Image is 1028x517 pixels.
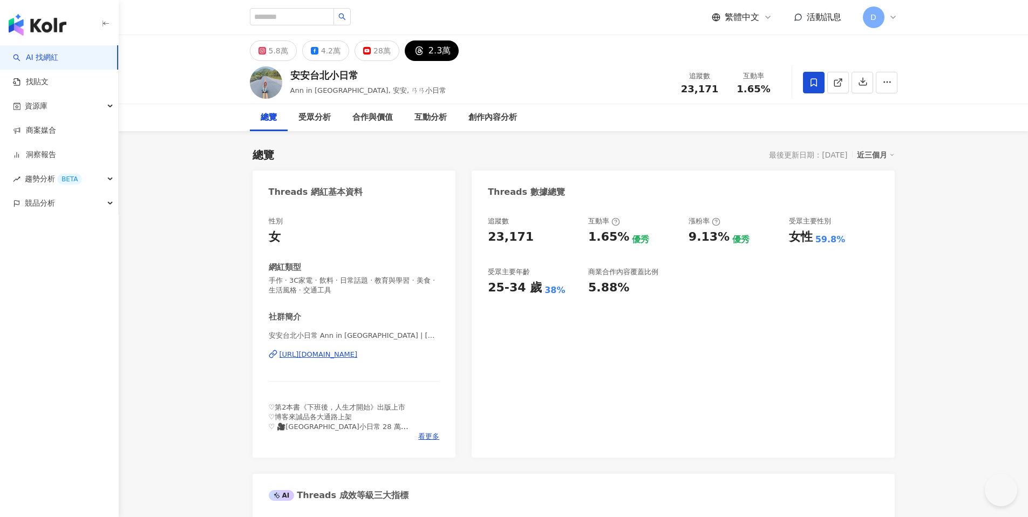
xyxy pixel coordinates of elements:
div: 網紅類型 [269,262,301,273]
a: searchAI 找網紅 [13,52,58,63]
div: 性別 [269,216,283,226]
div: 2.3萬 [428,43,451,58]
iframe: Help Scout Beacon - Open [985,474,1017,506]
span: 活動訊息 [807,12,841,22]
div: 總覽 [261,111,277,124]
div: Threads 成效等級三大指標 [269,489,409,501]
span: Ann in [GEOGRAPHIC_DATA], 安安, ㄢㄢ小日常 [290,86,447,94]
div: Threads 網紅基本資料 [269,186,363,198]
img: KOL Avatar [250,66,282,99]
span: 繁體中文 [725,11,759,23]
button: 4.2萬 [302,40,349,61]
span: D [870,11,876,23]
div: 追蹤數 [679,71,720,81]
div: 受眾主要年齡 [488,267,530,277]
div: 28萬 [373,43,391,58]
div: 互動率 [733,71,774,81]
div: 漲粉率 [689,216,720,226]
a: 找貼文 [13,77,49,87]
span: 競品分析 [25,191,55,215]
div: 安安台北小日常 [290,69,447,82]
button: 2.3萬 [405,40,459,61]
div: 38% [544,284,565,296]
div: 追蹤數 [488,216,509,226]
div: 25-34 歲 [488,280,542,296]
span: 1.65% [737,84,770,94]
div: Threads 數據總覽 [488,186,564,198]
div: 59.8% [815,234,846,246]
div: 5.8萬 [269,43,288,58]
div: [URL][DOMAIN_NAME] [280,350,358,359]
span: 趨勢分析 [25,167,82,191]
div: 互動分析 [414,111,447,124]
div: 近三個月 [857,148,895,162]
div: 受眾主要性別 [789,216,831,226]
a: 商案媒合 [13,125,56,136]
div: BETA [57,174,82,185]
div: 女 [269,229,281,246]
span: rise [13,175,21,183]
div: AI [269,490,295,501]
span: 安安台北小日常 Ann in [GEOGRAPHIC_DATA] | [GEOGRAPHIC_DATA] [269,331,440,341]
span: 資源庫 [25,94,47,118]
button: 28萬 [355,40,399,61]
span: 23,171 [681,83,718,94]
div: 23,171 [488,229,534,246]
div: 4.2萬 [321,43,341,58]
div: 合作與價值 [352,111,393,124]
div: 社群簡介 [269,311,301,323]
div: 互動率 [588,216,620,226]
div: 優秀 [632,234,649,246]
span: search [338,13,346,21]
a: [URL][DOMAIN_NAME] [269,350,440,359]
div: 1.65% [588,229,629,246]
div: 創作內容分析 [468,111,517,124]
a: 洞察報告 [13,149,56,160]
span: 手作 · 3C家電 · 飲料 · 日常話題 · 教育與學習 · 美食 · 生活風格 · 交通工具 [269,276,440,295]
div: 最後更新日期：[DATE] [769,151,847,159]
div: 總覽 [253,147,274,162]
div: 商業合作內容覆蓋比例 [588,267,658,277]
div: 受眾分析 [298,111,331,124]
div: 5.88% [588,280,629,296]
button: 5.8萬 [250,40,297,61]
div: 優秀 [732,234,750,246]
img: logo [9,14,66,36]
span: 看更多 [418,432,439,441]
div: 女性 [789,229,813,246]
span: ♡第2本書《下班後，人生才開始》出版上市 ♡博客來誠品各大通路上架 ♡ 🎥[GEOGRAPHIC_DATA]小日常 28 萬 ♡備用帳號 @ann_in_taipei [269,403,409,441]
div: 9.13% [689,229,730,246]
